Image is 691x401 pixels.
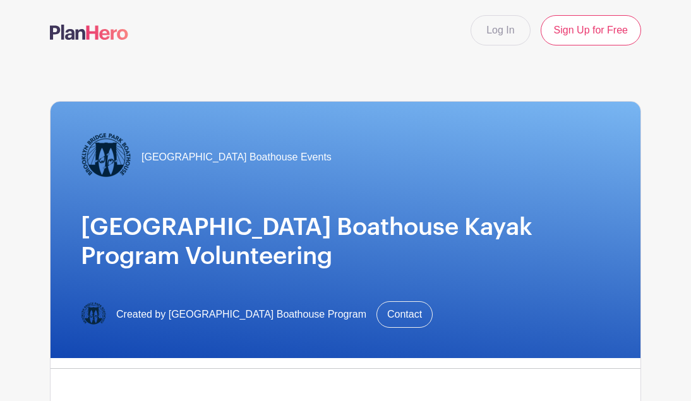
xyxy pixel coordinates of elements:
a: Contact [376,301,433,328]
a: Log In [471,15,530,45]
span: [GEOGRAPHIC_DATA] Boathouse Events [141,150,332,165]
h1: [GEOGRAPHIC_DATA] Boathouse Kayak Program Volunteering [81,213,610,271]
a: Sign Up for Free [541,15,641,45]
img: logo-507f7623f17ff9eddc593b1ce0a138ce2505c220e1c5a4e2b4648c50719b7d32.svg [50,25,128,40]
span: Created by [GEOGRAPHIC_DATA] Boathouse Program [116,307,366,322]
img: Logo-Title.png [81,132,131,183]
img: Logo-Title.png [81,302,106,327]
